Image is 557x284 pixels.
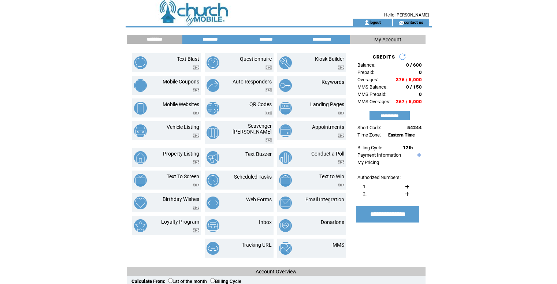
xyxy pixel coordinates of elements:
a: Mobile Websites [163,101,199,107]
span: Account Overview [256,269,297,274]
img: video.png [193,228,199,232]
span: MMS Overages: [357,99,390,104]
a: Auto Responders [233,79,272,85]
img: text-blast.png [134,56,147,69]
a: Property Listing [163,151,199,157]
a: Scheduled Tasks [234,174,272,180]
a: Inbox [259,219,272,225]
a: QR Codes [249,101,272,107]
span: Hello [PERSON_NAME] [384,12,429,18]
span: 376 / 5,000 [396,77,422,82]
a: logout [370,20,381,25]
img: video.png [338,134,344,138]
span: Prepaid: [357,70,374,75]
span: My Account [374,37,401,42]
span: MMS Prepaid: [357,91,386,97]
img: video.png [265,111,272,115]
img: property-listing.png [134,151,147,164]
img: scavenger-hunt.png [207,126,219,139]
img: mms.png [279,242,292,255]
img: video.png [193,134,199,138]
span: Balance: [357,62,375,68]
label: Billing Cycle [210,279,241,284]
img: video.png [193,66,199,70]
img: inbox.png [207,219,219,232]
img: keywords.png [279,79,292,92]
img: video.png [193,206,199,210]
a: Appointments [312,124,344,130]
img: video.png [193,160,199,164]
a: Conduct a Poll [311,151,344,157]
span: Overages: [357,77,378,82]
img: loyalty-program.png [134,219,147,232]
img: scheduled-tasks.png [207,174,219,187]
img: account_icon.gif [364,20,370,26]
img: tracking-url.png [207,242,219,255]
a: Scavenger [PERSON_NAME] [233,123,272,135]
img: video.png [193,183,199,187]
img: text-to-win.png [279,174,292,187]
a: Loyalty Program [161,219,199,225]
img: video.png [338,111,344,115]
a: Payment Information [357,152,401,158]
img: auto-responders.png [207,79,219,92]
a: MMS [333,242,344,248]
a: Donations [321,219,344,225]
span: 0 [419,70,422,75]
span: Eastern Time [388,132,415,138]
a: contact us [404,20,423,25]
span: 1. [363,184,367,189]
a: Tracking URL [242,242,272,248]
a: Email Integration [305,197,344,202]
a: Text to Win [319,173,344,179]
img: video.png [265,138,272,142]
img: video.png [193,111,199,115]
img: landing-pages.png [279,102,292,115]
a: Vehicle Listing [167,124,199,130]
img: text-buzzer.png [207,151,219,164]
img: contact_us_icon.gif [398,20,404,26]
img: donations.png [279,219,292,232]
a: Text Blast [177,56,199,62]
label: 1st of the month [168,279,207,284]
img: qr-codes.png [207,102,219,115]
img: email-integration.png [279,197,292,209]
img: web-forms.png [207,197,219,209]
span: 12th [403,145,413,150]
input: 1st of the month [168,278,173,283]
img: video.png [193,88,199,92]
a: Text To Screen [167,173,199,179]
img: conduct-a-poll.png [279,151,292,164]
a: Web Forms [246,197,272,202]
a: Mobile Coupons [163,79,199,85]
a: Text Buzzer [245,151,272,157]
a: My Pricing [357,160,379,165]
img: video.png [338,183,344,187]
span: Authorized Numbers: [357,175,401,180]
a: Birthday Wishes [163,196,199,202]
span: Billing Cycle: [357,145,383,150]
img: questionnaire.png [207,56,219,69]
span: 2. [363,191,367,197]
span: Time Zone: [357,132,381,138]
img: appointments.png [279,124,292,137]
a: Questionnaire [240,56,272,62]
img: kiosk-builder.png [279,56,292,69]
img: video.png [338,66,344,70]
span: 267 / 5,000 [396,99,422,104]
img: mobile-coupons.png [134,79,147,92]
span: Calculate From: [131,279,166,284]
span: Short Code: [357,125,381,130]
img: vehicle-listing.png [134,124,147,137]
span: 0 / 150 [406,84,422,90]
span: 0 / 600 [406,62,422,68]
a: Keywords [322,79,344,85]
span: CREDITS [373,54,395,60]
span: MMS Balance: [357,84,387,90]
input: Billing Cycle [210,278,215,283]
img: text-to-screen.png [134,174,147,187]
img: mobile-websites.png [134,102,147,115]
img: video.png [265,66,272,70]
a: Landing Pages [310,101,344,107]
span: 0 [419,91,422,97]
